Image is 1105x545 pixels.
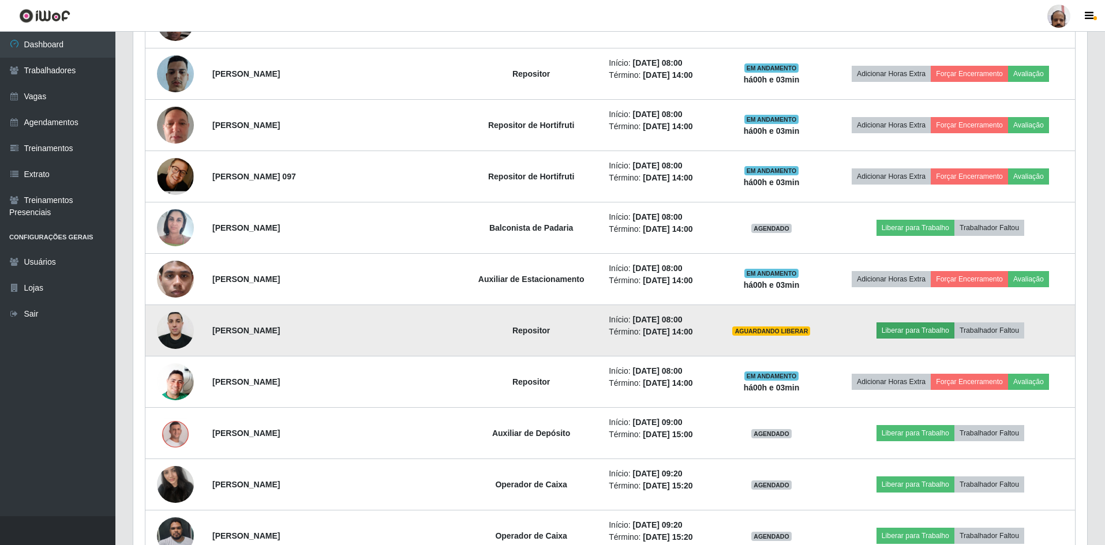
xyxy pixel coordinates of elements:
button: Trabalhador Faltou [954,425,1024,441]
strong: há 00 h e 03 min [744,75,800,84]
button: Adicionar Horas Extra [852,117,931,133]
span: EM ANDAMENTO [744,269,799,278]
li: Término: [609,326,710,338]
strong: [PERSON_NAME] [212,480,280,489]
button: Liberar para Trabalho [876,322,954,339]
li: Término: [609,429,710,441]
img: 1748727768709.jpeg [157,249,194,309]
strong: Repositor de Hortifruti [488,172,574,181]
strong: [PERSON_NAME] [212,69,280,78]
strong: Operador de Caixa [495,531,567,540]
button: Trabalhador Faltou [954,220,1024,236]
time: [DATE] 14:00 [643,173,692,182]
span: EM ANDAMENTO [744,371,799,381]
button: Liberar para Trabalho [876,528,954,544]
button: Trabalhador Faltou [954,528,1024,544]
img: 1730211202642.jpeg [157,306,194,355]
img: CoreUI Logo [19,9,70,23]
span: EM ANDAMENTO [744,63,799,73]
li: Início: [609,519,710,531]
time: [DATE] 08:00 [632,161,682,170]
time: [DATE] 14:00 [643,327,692,336]
button: Forçar Encerramento [931,117,1008,133]
button: Avaliação [1008,168,1049,185]
li: Início: [609,160,710,172]
time: [DATE] 14:00 [643,122,692,131]
li: Término: [609,275,710,287]
time: [DATE] 08:00 [632,110,682,119]
button: Adicionar Horas Extra [852,168,931,185]
time: [DATE] 15:20 [643,532,692,542]
strong: Balconista de Padaria [489,223,574,232]
li: Início: [609,468,710,480]
time: [DATE] 14:00 [643,378,692,388]
strong: [PERSON_NAME] 097 [212,172,296,181]
button: Adicionar Horas Extra [852,374,931,390]
button: Liberar para Trabalho [876,476,954,493]
strong: há 00 h e 03 min [744,178,800,187]
li: Término: [609,172,710,184]
li: Término: [609,121,710,133]
li: Início: [609,314,710,326]
button: Avaliação [1008,117,1049,133]
time: [DATE] 08:00 [632,58,682,67]
time: [DATE] 08:00 [632,315,682,324]
button: Liberar para Trabalho [876,425,954,441]
span: AGENDADO [751,532,792,541]
li: Término: [609,480,710,492]
li: Início: [609,416,710,429]
time: [DATE] 14:00 [643,70,692,80]
li: Término: [609,531,710,543]
strong: há 00 h e 03 min [744,383,800,392]
button: Avaliação [1008,374,1049,390]
time: [DATE] 15:00 [643,430,692,439]
li: Início: [609,108,710,121]
time: [DATE] 09:00 [632,418,682,427]
strong: Repositor [512,377,550,386]
time: [DATE] 15:20 [643,481,692,490]
img: 1753657794780.jpeg [157,418,194,448]
time: [DATE] 09:20 [632,469,682,478]
strong: [PERSON_NAME] [212,377,280,386]
img: 1740505535016.jpeg [157,100,194,149]
img: 1751483964359.jpeg [157,349,194,415]
li: Início: [609,262,710,275]
time: [DATE] 14:00 [643,224,692,234]
button: Trabalhador Faltou [954,476,1024,493]
img: 1743609849878.jpeg [157,148,194,204]
time: [DATE] 14:00 [643,276,692,285]
span: AGENDADO [751,480,792,490]
time: [DATE] 08:00 [632,366,682,375]
button: Liberar para Trabalho [876,220,954,236]
strong: Auxiliar de Estacionamento [478,275,585,284]
button: Forçar Encerramento [931,271,1008,287]
li: Término: [609,223,710,235]
strong: Auxiliar de Depósito [492,429,570,438]
li: Início: [609,57,710,69]
strong: Operador de Caixa [495,480,567,489]
strong: Repositor de Hortifruti [488,121,574,130]
strong: [PERSON_NAME] [212,121,280,130]
strong: [PERSON_NAME] [212,223,280,232]
button: Forçar Encerramento [931,374,1008,390]
time: [DATE] 08:00 [632,212,682,221]
strong: há 00 h e 03 min [744,280,800,290]
li: Término: [609,69,710,81]
img: 1759004747054.jpeg [157,460,194,509]
img: 1744377208057.jpeg [157,51,194,96]
time: [DATE] 09:20 [632,520,682,529]
strong: [PERSON_NAME] [212,531,280,540]
button: Forçar Encerramento [931,168,1008,185]
span: EM ANDAMENTO [744,166,799,175]
button: Forçar Encerramento [931,66,1008,82]
strong: Repositor [512,69,550,78]
button: Adicionar Horas Extra [852,271,931,287]
strong: [PERSON_NAME] [212,275,280,284]
span: AGENDADO [751,224,792,233]
strong: Repositor [512,326,550,335]
li: Início: [609,211,710,223]
button: Avaliação [1008,271,1049,287]
button: Adicionar Horas Extra [852,66,931,82]
li: Término: [609,377,710,389]
time: [DATE] 08:00 [632,264,682,273]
